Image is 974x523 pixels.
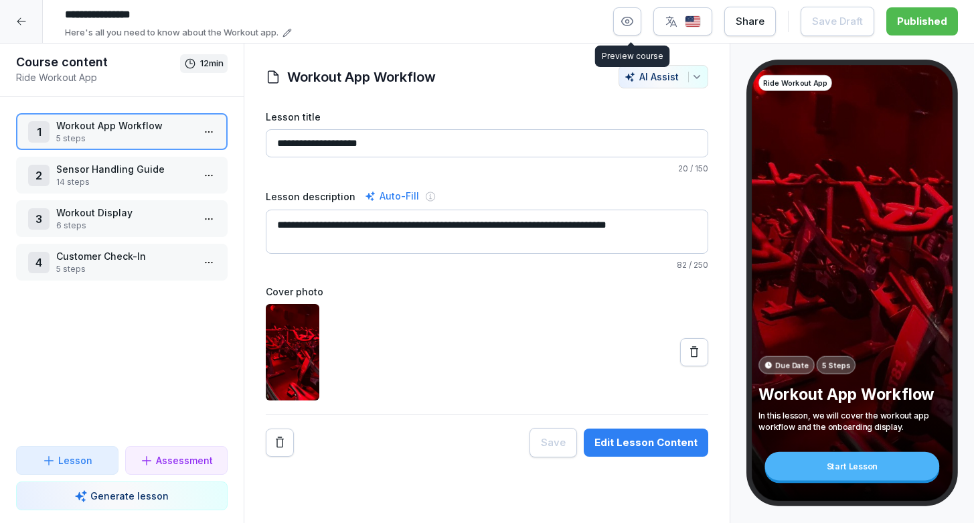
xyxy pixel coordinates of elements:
[287,67,436,87] h1: Workout App Workflow
[759,384,946,404] p: Workout App Workflow
[685,15,701,28] img: us.svg
[16,244,228,281] div: 4Customer Check-In5 steps
[16,481,228,510] button: Generate lesson
[736,14,764,29] div: Share
[822,360,849,370] p: 5 Steps
[28,252,50,273] div: 4
[266,190,355,204] label: Lesson description
[266,429,294,457] button: Remove
[619,65,708,88] button: AI Assist
[58,453,92,467] p: Lesson
[584,429,708,457] button: Edit Lesson Content
[266,285,709,299] label: Cover photo
[56,162,193,176] p: Sensor Handling Guide
[625,71,702,82] div: AI Assist
[56,249,193,263] p: Customer Check-In
[763,78,827,88] p: Ride Workout App
[678,163,688,173] span: 20
[56,220,193,232] p: 6 steps
[16,113,228,150] div: 1Workout App Workflow5 steps
[28,121,50,143] div: 1
[759,410,946,433] p: In this lesson, we will cover the workout app workflow and the onboarding display.
[266,163,709,175] p: / 150
[16,54,180,70] h1: Course content
[56,206,193,220] p: Workout Display
[90,489,169,503] p: Generate lesson
[677,260,687,270] span: 82
[897,14,947,29] div: Published
[200,57,224,70] p: 12 min
[886,7,958,35] button: Published
[56,133,193,145] p: 5 steps
[776,360,809,370] p: Due Date
[56,176,193,188] p: 14 steps
[541,435,566,450] div: Save
[28,165,50,186] div: 2
[65,26,278,40] p: Here's all you need to know about the Workout app.
[16,446,118,475] button: Lesson
[56,119,193,133] p: Workout App Workflow
[125,446,228,475] button: Assessment
[16,200,228,237] div: 3Workout Display6 steps
[266,304,319,400] img: clxaf5lrc00003b71x8ubz40x.jpg
[266,110,709,124] label: Lesson title
[812,14,863,29] div: Save Draft
[156,453,213,467] p: Assessment
[28,208,50,230] div: 3
[801,7,874,36] button: Save Draft
[266,259,709,271] p: / 250
[362,188,422,204] div: Auto-Fill
[724,7,776,36] button: Share
[530,428,577,457] button: Save
[16,157,228,194] div: 2Sensor Handling Guide14 steps
[16,70,180,84] p: Ride Workout App
[595,46,670,67] div: Preview course
[594,435,698,450] div: Edit Lesson Content
[765,452,940,481] div: Start Lesson
[56,263,193,275] p: 5 steps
